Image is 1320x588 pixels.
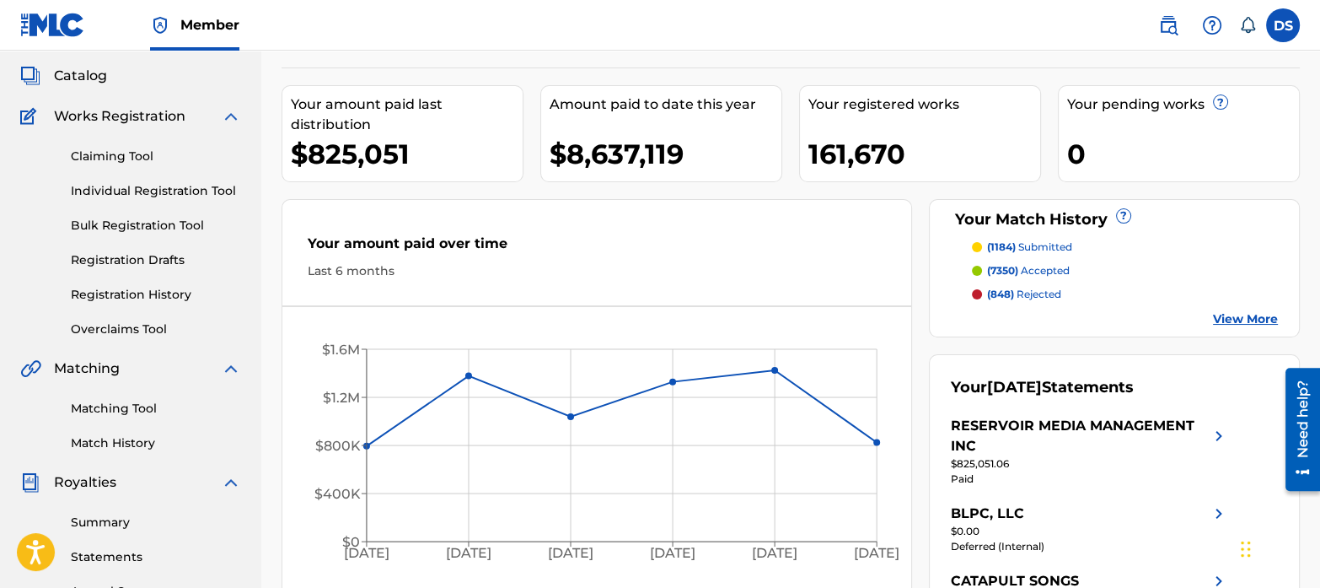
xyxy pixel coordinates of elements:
div: Your Match History [951,208,1279,231]
a: Individual Registration Tool [71,182,241,200]
div: Amount paid to date this year [550,94,781,115]
a: Statements [71,548,241,566]
span: Royalties [54,472,116,493]
a: Bulk Registration Tool [71,217,241,235]
div: Your amount paid over time [308,234,886,262]
a: RESERVOIR MEDIA MANAGEMENT INCright chevron icon$825,051.06Paid [951,416,1229,487]
span: Matching [54,359,120,379]
img: expand [221,359,241,379]
tspan: $800K [315,438,361,454]
div: RESERVOIR MEDIA MANAGEMENT INC [951,416,1209,456]
div: 161,670 [808,135,1040,173]
div: User Menu [1266,8,1300,42]
div: $825,051.06 [951,456,1229,472]
tspan: [DATE] [752,546,797,562]
span: Works Registration [54,106,185,127]
a: Registration Drafts [71,251,241,269]
a: (7350) accepted [972,263,1279,278]
span: Member [180,15,239,35]
a: Registration History [71,286,241,304]
span: Catalog [54,66,107,86]
a: BLPC, LLCright chevron icon$0.00Deferred (Internal) [951,504,1229,554]
a: Overclaims Tool [71,321,241,338]
tspan: $0 [342,534,360,550]
p: accepted [987,263,1070,278]
div: Your amount paid last distribution [291,94,523,135]
tspan: [DATE] [650,546,695,562]
div: BLPC, LLC [951,504,1024,524]
a: (1184) submitted [972,240,1279,255]
span: (1184) [987,240,1016,253]
div: Your pending works [1067,94,1299,115]
span: (7350) [987,264,1018,277]
div: Drag [1241,524,1251,575]
p: rejected [987,287,1061,302]
tspan: $1.6M [322,342,360,358]
a: CatalogCatalog [20,66,107,86]
a: (848) rejected [972,287,1279,302]
img: Matching [20,359,41,379]
div: Notifications [1239,17,1256,34]
img: expand [221,472,241,493]
img: right chevron icon [1209,504,1229,524]
span: ? [1117,209,1130,223]
tspan: [DATE] [855,546,900,562]
a: View More [1213,310,1278,328]
img: Catalog [20,66,40,86]
a: Summary [71,514,241,531]
div: Last 6 months [308,262,886,280]
a: Public Search [1151,8,1185,42]
tspan: [DATE] [344,546,389,562]
div: 0 [1067,135,1299,173]
div: $825,051 [291,135,523,173]
img: Top Rightsholder [150,15,170,35]
iframe: Resource Center [1273,361,1320,497]
div: Your Statements [951,376,1134,399]
tspan: [DATE] [548,546,593,562]
span: ? [1214,95,1227,109]
img: search [1158,15,1178,35]
div: Your registered works [808,94,1040,115]
tspan: [DATE] [446,546,491,562]
img: help [1202,15,1222,35]
a: Match History [71,434,241,452]
img: Royalties [20,472,40,493]
img: MLC Logo [20,13,85,37]
a: Claiming Tool [71,148,241,165]
img: right chevron icon [1209,416,1229,456]
tspan: $1.2M [323,390,360,406]
div: Help [1195,8,1229,42]
img: expand [221,106,241,127]
iframe: Chat Widget [1236,507,1320,588]
div: $8,637,119 [550,135,781,173]
img: Works Registration [20,106,42,127]
span: (848) [987,288,1014,300]
div: Deferred (Internal) [951,539,1229,554]
p: submitted [987,240,1072,255]
span: [DATE] [987,378,1042,396]
a: Matching Tool [71,400,241,418]
div: $0.00 [951,524,1229,539]
tspan: $400K [314,486,361,502]
div: Paid [951,472,1229,487]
